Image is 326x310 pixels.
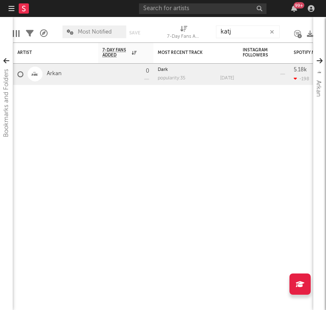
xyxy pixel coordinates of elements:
div: Most Recent Track [158,50,221,55]
span: 7-Day Fans Added [102,48,130,58]
span: Most Notified [78,29,112,35]
div: 5.18k [294,67,307,73]
div: Artist [17,50,81,55]
button: Save [129,31,140,35]
div: Dark [158,68,234,72]
div: Filters [26,21,34,46]
input: Search for artists [139,3,266,14]
div: 99 + [294,2,304,8]
div: Edit Columns [13,21,20,46]
div: 7-Day Fans Added (7-Day Fans Added) [167,32,201,42]
div: 7-Day Fans Added (7-Day Fans Added) [167,21,201,46]
button: 99+ [291,5,297,12]
div: 0 [146,68,149,74]
div: Arkan [313,80,323,97]
div: Instagram Followers [243,48,272,58]
a: Dark [158,68,168,72]
a: Arkan [47,70,62,78]
div: -198 [294,76,309,82]
div: popularity: 35 [158,76,185,81]
div: A&R Pipeline [40,21,48,46]
div: [DATE] [220,76,234,81]
div: Bookmarks and Folders [1,69,11,137]
input: Search... [216,25,280,38]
